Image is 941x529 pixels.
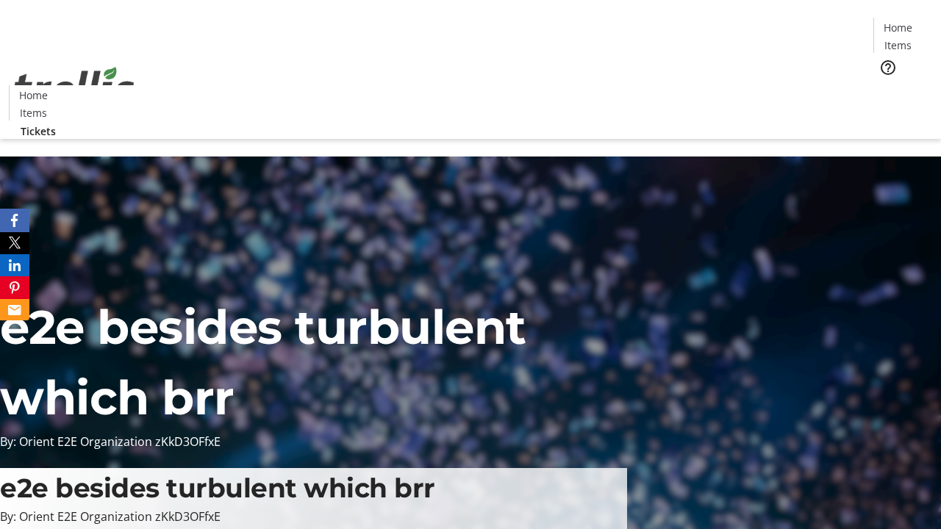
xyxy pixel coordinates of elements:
a: Home [874,20,921,35]
span: Tickets [885,85,920,101]
a: Items [10,105,57,120]
span: Tickets [21,123,56,139]
span: Items [20,105,47,120]
span: Home [884,20,912,35]
a: Items [874,37,921,53]
span: Items [884,37,912,53]
a: Home [10,87,57,103]
img: Orient E2E Organization zKkD3OFfxE's Logo [9,51,140,124]
span: Home [19,87,48,103]
button: Help [873,53,903,82]
a: Tickets [9,123,68,139]
a: Tickets [873,85,932,101]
